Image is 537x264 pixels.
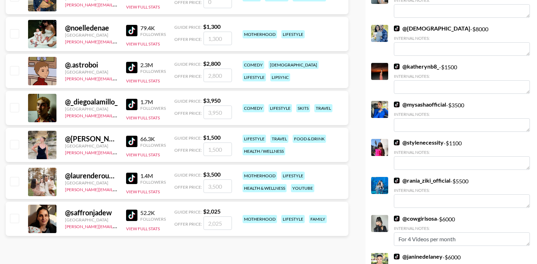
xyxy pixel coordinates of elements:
div: lifestyle [268,104,292,112]
span: Offer Price: [174,221,202,227]
div: health & wellness [243,184,287,192]
input: 3,950 [204,106,232,119]
a: [PERSON_NAME][EMAIL_ADDRESS][DOMAIN_NAME] [65,1,170,7]
img: TikTok [126,210,137,221]
a: [PERSON_NAME][EMAIL_ADDRESS][DOMAIN_NAME] [65,38,170,44]
div: family [309,215,327,223]
div: Internal Notes: [394,188,530,193]
input: 2,800 [204,69,232,82]
img: TikTok [394,64,400,69]
div: - $ 1500 [394,63,530,94]
a: [PERSON_NAME][EMAIL_ADDRESS][DOMAIN_NAME] [65,149,170,155]
a: @janinedelaney [394,253,443,260]
span: Guide Price: [174,135,202,141]
input: 1,500 [204,142,232,156]
button: View Full Stats [126,115,160,120]
div: 66.3K [140,135,166,142]
div: 1.7M [140,98,166,106]
div: - $ 1100 [394,139,530,170]
button: View Full Stats [126,4,160,10]
img: TikTok [394,254,400,259]
input: 2,025 [204,216,232,230]
div: Followers [140,32,166,37]
div: Internal Notes: [394,36,530,41]
span: Guide Price: [174,61,202,67]
a: [PERSON_NAME][EMAIL_ADDRESS][DOMAIN_NAME] [65,222,170,229]
div: food & drink [293,135,326,143]
div: @ noelledenae [65,23,118,32]
div: @ saffronjadew [65,208,118,217]
img: TikTok [126,25,137,36]
a: [PERSON_NAME][EMAIL_ADDRESS][DOMAIN_NAME] [65,185,170,192]
span: Offer Price: [174,111,202,116]
img: TikTok [394,102,400,107]
div: health / wellness [243,147,285,155]
div: travel [270,135,288,143]
textarea: For 4 Videos per month [394,232,530,246]
span: Offer Price: [174,184,202,190]
div: Internal Notes: [394,112,530,117]
img: TikTok [126,99,137,110]
img: TikTok [394,140,400,145]
div: lifestyle [243,73,266,81]
div: Internal Notes: [394,150,530,155]
div: [DEMOGRAPHIC_DATA] [268,61,319,69]
div: lifestyle [281,172,305,180]
img: TikTok [394,178,400,183]
img: TikTok [126,62,137,73]
a: @[DEMOGRAPHIC_DATA] [394,25,470,32]
a: @stylenecessity [394,139,444,146]
div: Followers [140,179,166,185]
div: @ .astroboi [65,60,118,69]
div: Followers [140,106,166,111]
div: [GEOGRAPHIC_DATA] [65,32,118,38]
strong: $ 3,500 [203,171,221,178]
strong: $ 1,500 [203,134,221,141]
div: lifestyle [281,215,305,223]
strong: $ 1,300 [203,23,221,30]
strong: $ 3,950 [203,97,221,104]
div: 52.2K [140,209,166,216]
div: Followers [140,216,166,222]
div: lifestyle [281,30,305,38]
div: 79.4K [140,25,166,32]
span: Guide Price: [174,209,202,215]
div: @ [PERSON_NAME] [65,134,118,143]
a: @katherynb8_ [394,63,439,70]
div: - $ 3500 [394,101,530,132]
img: TikTok [126,173,137,184]
div: Internal Notes: [394,74,530,79]
button: View Full Stats [126,226,160,231]
div: - $ 6000 [394,215,530,246]
a: @mysashaofficial [394,101,446,108]
span: Offer Price: [174,74,202,79]
div: motherhood [243,215,277,223]
div: skits [296,104,310,112]
div: Internal Notes: [394,226,530,231]
div: comedy [243,61,264,69]
div: @ _diegoalamillo_ [65,97,118,106]
input: 1,300 [204,32,232,45]
div: - $ 5500 [394,177,530,208]
div: Followers [140,142,166,148]
div: lipsync [270,73,290,81]
strong: $ 2,800 [203,60,221,67]
div: 1.4M [140,172,166,179]
div: lifestyle [243,135,266,143]
img: TikTok [126,136,137,147]
a: @cowgirlsosa [394,215,437,222]
div: motherhood [243,30,277,38]
strong: $ 2,025 [203,208,221,215]
img: TikTok [394,26,400,31]
div: motherhood [243,172,277,180]
span: Offer Price: [174,147,202,153]
input: 3,500 [204,179,232,193]
div: [GEOGRAPHIC_DATA] [65,180,118,185]
a: [PERSON_NAME][EMAIL_ADDRESS][DOMAIN_NAME] [65,75,170,81]
span: Guide Price: [174,172,202,178]
div: - $ 8000 [394,25,530,56]
div: [GEOGRAPHIC_DATA] [65,217,118,222]
button: View Full Stats [126,41,160,47]
button: View Full Stats [126,189,160,194]
div: [GEOGRAPHIC_DATA] [65,143,118,149]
